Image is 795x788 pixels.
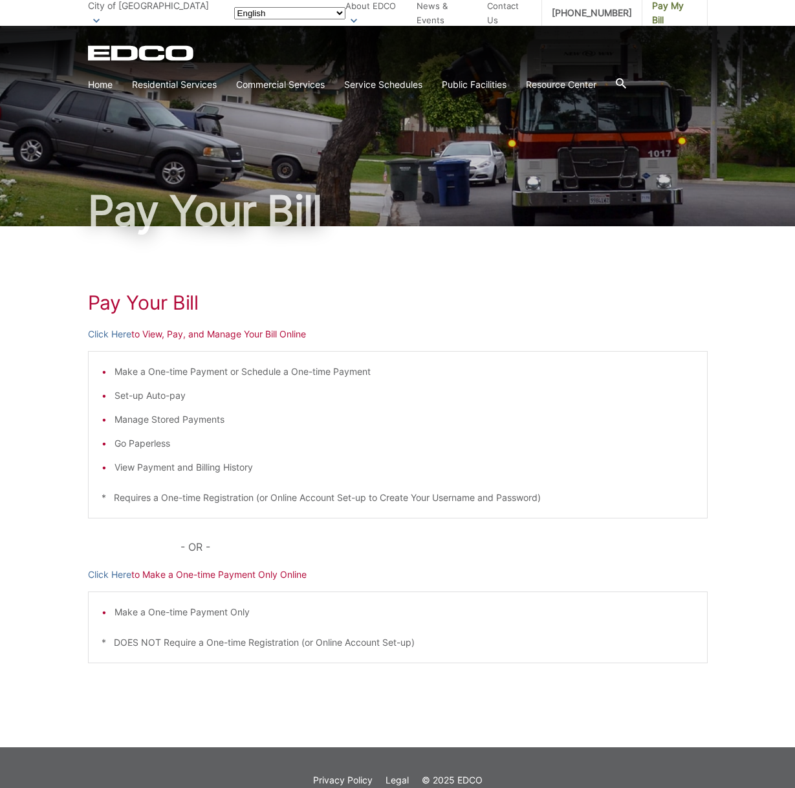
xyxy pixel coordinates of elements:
p: to Make a One-time Payment Only Online [88,568,708,582]
a: Public Facilities [442,78,506,92]
a: Click Here [88,568,131,582]
li: Set-up Auto-pay [114,389,694,403]
li: View Payment and Billing History [114,460,694,474]
p: - OR - [180,538,707,556]
select: Select a language [234,7,345,19]
h1: Pay Your Bill [88,291,708,314]
a: EDCD logo. Return to the homepage. [88,45,195,61]
a: Residential Services [132,78,217,92]
a: Legal [386,773,409,787]
a: Commercial Services [236,78,325,92]
a: Click Here [88,327,131,341]
li: Make a One-time Payment or Schedule a One-time Payment [114,365,694,379]
a: Resource Center [526,78,596,92]
p: © 2025 EDCO [422,773,483,787]
a: Home [88,78,113,92]
p: * DOES NOT Require a One-time Registration (or Online Account Set-up) [102,635,694,650]
p: * Requires a One-time Registration (or Online Account Set-up to Create Your Username and Password) [102,491,694,505]
a: Service Schedules [344,78,422,92]
p: to View, Pay, and Manage Your Bill Online [88,327,708,341]
h1: Pay Your Bill [88,190,708,231]
li: Make a One-time Payment Only [114,605,694,619]
li: Manage Stored Payments [114,412,694,427]
a: Privacy Policy [313,773,373,787]
li: Go Paperless [114,436,694,451]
